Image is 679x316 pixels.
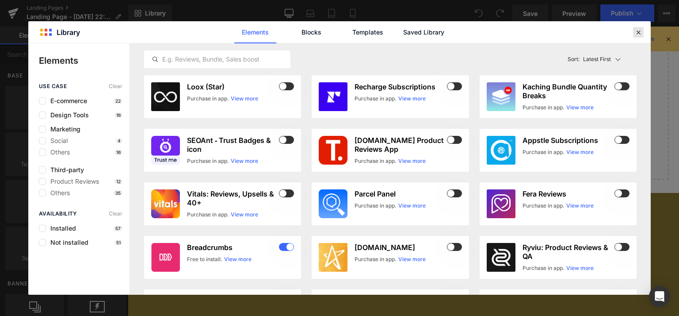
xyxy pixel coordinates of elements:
[234,197,311,212] a: Política de privacidad
[114,190,122,196] p: 35
[355,202,397,210] div: Purchase in app.
[583,55,611,63] p: Latest First
[151,136,180,165] img: 9f98ff4f-a019-4e81-84a1-123c6986fecc.png
[319,243,347,272] img: stamped.jpg
[523,104,565,112] div: Purchase in app.
[231,211,258,219] a: View more
[116,138,122,143] p: 4
[523,189,613,198] h3: Fera Reviews
[187,95,229,103] div: Purchase in app.
[487,136,515,165] img: 6187dec1-c00a-4777-90eb-316382325808.webp
[46,166,84,173] span: Third-party
[566,148,594,156] a: View more
[294,227,328,243] a: Contacto
[566,202,594,210] a: View more
[566,264,594,272] a: View more
[151,82,180,111] img: loox.jpg
[187,211,229,219] div: Purchase in app.
[523,202,565,210] div: Purchase in app.
[114,150,122,155] p: 16
[319,82,347,111] img: CK6otpbp4PwCEAE=.jpeg
[290,21,332,43] a: Blocks
[649,286,670,307] div: Open Intercom Messenger
[151,243,180,272] img: ea3afb01-6354-4d19-82d2-7eef5307fd4e.png
[398,157,426,165] a: View more
[487,82,515,111] img: 1fd9b51b-6ce7-437c-9b89-91bf9a4813c7.webp
[214,183,248,196] a: Búsqueda
[46,178,99,185] span: Product Reviews
[487,243,515,272] img: CJed0K2x44sDEAE=.png
[523,243,613,261] h3: Ryviu: Product Reviews & QA
[523,264,565,272] div: Purchase in app.
[523,136,613,145] h3: Appstle Subscriptions
[114,240,122,245] p: 51
[46,137,68,144] span: Social
[46,149,70,156] span: Others
[319,189,347,218] img: d4928b3c-658b-4ab3-9432-068658c631f3.png
[231,157,258,165] a: View more
[151,189,180,218] img: 26b75d61-258b-461b-8cc3-4bcb67141ce0.png
[398,202,426,210] a: View more
[187,243,277,252] h3: Breadcrumbs
[523,82,613,100] h3: Kaching Bundle Quantity Breaks
[355,189,445,198] h3: Parcel Panel
[39,83,67,89] span: use case
[39,211,77,217] span: Availability
[355,255,397,263] div: Purchase in app.
[355,95,397,103] div: Purchase in app.
[355,136,445,154] h3: [DOMAIN_NAME] Product Reviews App
[566,104,594,112] a: View more
[187,189,277,207] h3: Vitals: Reviews, Upsells & 40+
[25,126,527,132] p: or Drag & Drop elements from left sidebar
[46,97,87,104] span: E-commerce
[223,227,286,243] a: Política de envíos
[187,157,229,165] div: Purchase in app.
[403,21,445,43] a: Saved Library
[46,112,89,119] span: Design Tools
[564,50,637,68] button: Latest FirstSort:Latest First
[46,239,88,246] span: Not installed
[187,82,277,91] h3: Loox (Star)
[46,126,80,133] span: Marketing
[398,95,426,103] a: View more
[355,82,445,91] h3: Recharge Subscriptions
[568,56,580,62] span: Sort:
[236,101,316,119] a: Explore Template
[145,54,290,65] input: E.g. Reviews, Bundle, Sales boost...
[109,83,122,89] span: Clear
[319,136,347,165] img: 1eba8361-494e-4e64-aaaa-f99efda0f44d.png
[39,54,130,67] p: Elements
[355,243,445,252] h3: [DOMAIN_NAME]
[46,225,76,232] span: Installed
[257,181,331,196] a: Términos del servicio
[187,136,277,154] h3: SEOAnt ‑ Trust Badges & icon
[347,21,389,43] a: Templates
[114,226,122,231] p: 57
[234,21,276,43] a: Elements
[487,189,515,218] img: 4b6b591765c9b36332c4e599aea727c6_512x512.png
[187,255,222,263] div: Free to install.
[355,157,397,165] div: Purchase in app.
[523,148,565,156] div: Purchase in app.
[398,255,426,263] a: View more
[224,255,252,263] a: View more
[114,112,122,118] p: 16
[229,212,315,227] a: Política de devoluciones
[109,211,122,217] span: Clear
[114,98,122,104] p: 22
[114,179,122,184] p: 12
[231,95,258,103] a: View more
[46,189,70,197] span: Others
